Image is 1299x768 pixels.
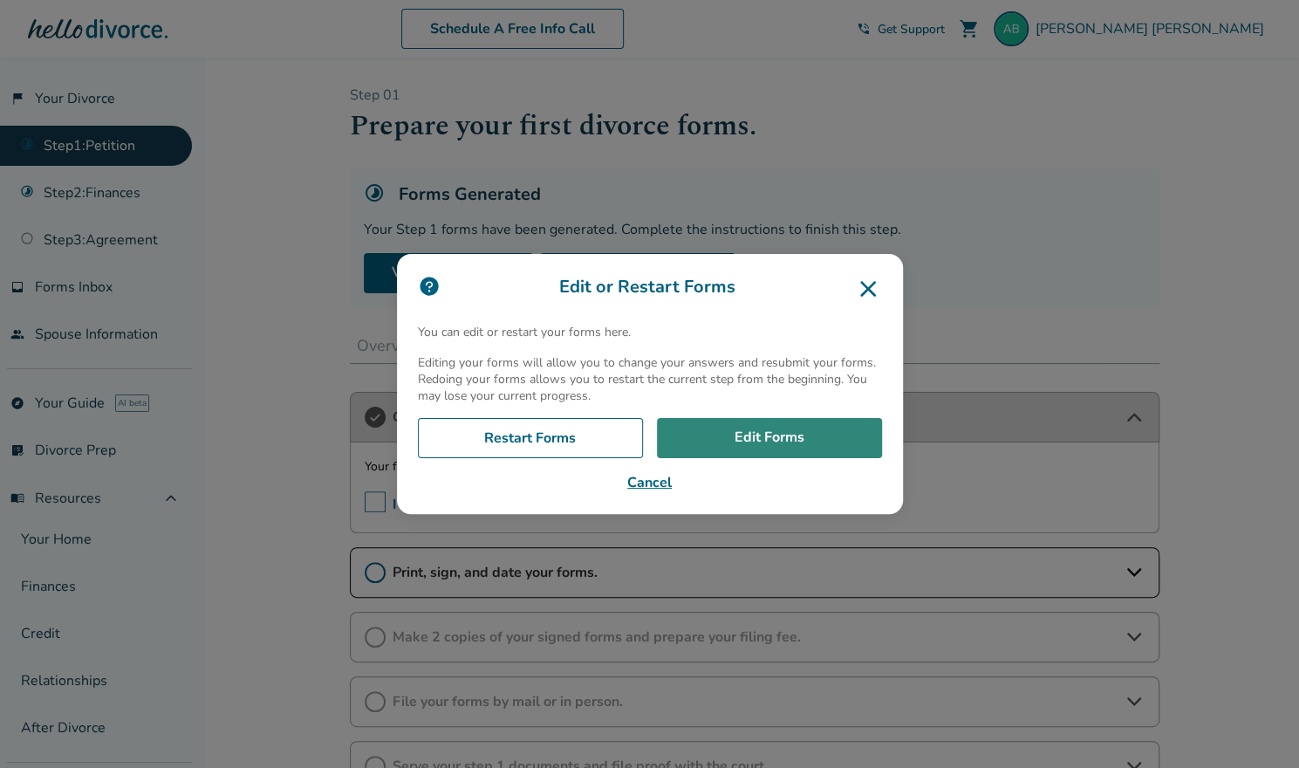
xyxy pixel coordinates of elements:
[657,418,882,458] a: Edit Forms
[418,472,882,493] button: Cancel
[418,418,643,458] a: Restart Forms
[418,354,882,404] p: Editing your forms will allow you to change your answers and resubmit your forms. Redoing your fo...
[418,275,441,298] img: icon
[418,275,882,303] h3: Edit or Restart Forms
[1212,684,1299,768] iframe: Chat Widget
[418,324,882,340] p: You can edit or restart your forms here.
